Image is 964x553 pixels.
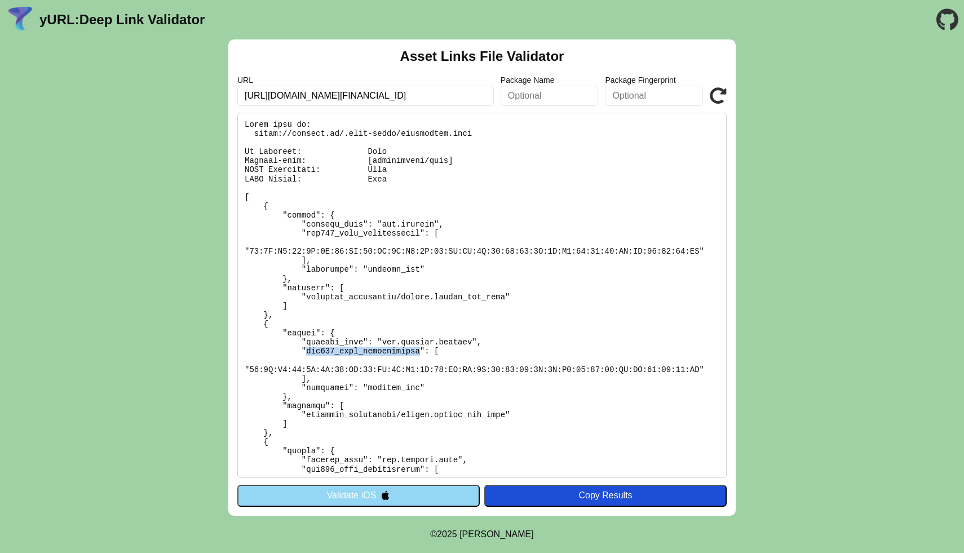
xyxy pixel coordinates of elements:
[459,529,534,539] a: Michael Ibragimchayev's Personal Site
[39,12,205,28] a: yURL:Deep Link Validator
[484,485,727,506] button: Copy Results
[6,5,35,34] img: yURL Logo
[237,76,494,85] label: URL
[237,113,727,478] pre: Lorem ipsu do: sitam://consect.ad/.elit-seddo/eiusmodtem.inci Ut Laboreet: Dolo Magnaal-enim: [ad...
[381,490,390,500] img: appleIcon.svg
[400,48,564,64] h2: Asset Links File Validator
[237,485,480,506] button: Validate iOS
[490,490,721,501] div: Copy Results
[501,86,599,106] input: Optional
[430,516,533,553] footer: ©
[501,76,599,85] label: Package Name
[605,76,703,85] label: Package Fingerprint
[237,86,494,106] input: Required
[605,86,703,106] input: Optional
[437,529,457,539] span: 2025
